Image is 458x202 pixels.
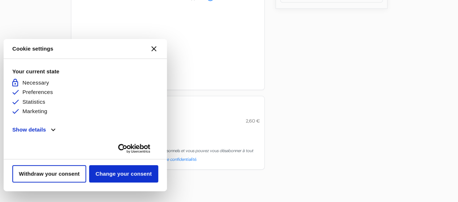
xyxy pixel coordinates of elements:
[12,165,86,182] button: Withdraw your consent
[71,111,264,124] div: Non inclus Taxes et frais de propriété
[12,88,158,96] li: Preferences
[145,40,163,57] button: Close CMP widget
[12,126,55,134] button: Show details
[12,79,158,87] li: Necessary
[246,117,260,124] span: 2,60 €
[12,68,158,76] strong: Your current state
[12,98,158,106] li: Statistics
[76,148,253,162] small: Nous ne vendrons jamais vos renseignements personnels et vous pouvez vous désabonner à tout moment.
[89,165,158,182] button: Change your consent
[12,107,158,116] li: Marketing
[12,45,53,53] strong: Cookie settings
[74,3,261,85] iframe: Cadre de saisie sécurisé pour le paiement
[110,144,158,153] a: Usercentrics Cookiebot - opens new page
